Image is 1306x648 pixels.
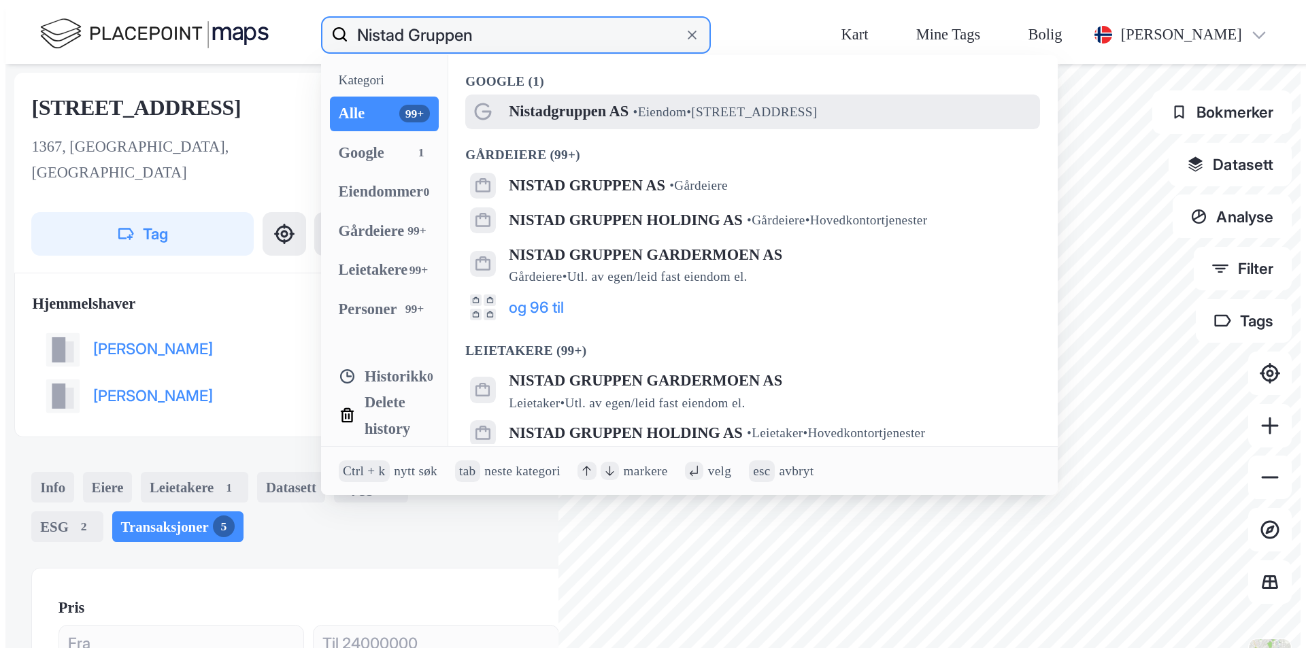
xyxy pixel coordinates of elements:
button: Bokmerker [1152,90,1292,134]
span: NISTAD GRUPPEN GARDERMOEN AS [509,242,1031,268]
div: Google (1) [448,55,1058,95]
span: • [669,178,674,192]
span: • [747,426,752,440]
span: NISTAD GRUPPEN HOLDING AS [509,207,743,233]
div: 0 [423,183,430,201]
div: velg [708,462,731,480]
div: 99+ [399,301,430,318]
div: esc [749,460,775,482]
span: • [633,105,638,119]
span: Gårdeiere [669,177,728,194]
div: 2 [73,515,95,537]
span: • [747,213,752,227]
button: Tag [31,212,253,256]
div: Kart [841,22,869,48]
div: Transaksjoner [112,511,244,542]
div: Datasett [257,472,325,502]
button: Tags [1196,299,1292,343]
span: NISTAD GRUPPEN AS [509,173,665,199]
div: 1 [412,144,430,162]
div: markere [624,462,668,480]
div: 1 [218,477,240,498]
div: Ctrl + k [339,460,390,482]
div: 99+ [399,105,430,122]
div: [STREET_ADDRESS] [31,90,245,125]
span: NISTAD GRUPPEN HOLDING AS [509,420,743,446]
div: Personer [339,296,397,322]
div: Historikk [339,364,427,390]
div: 5 [213,515,235,537]
div: Alle [339,101,365,126]
div: Eiere [83,472,133,502]
div: Leietakere [141,472,248,502]
div: nytt søk [394,462,437,480]
div: 1367, [GEOGRAPHIC_DATA], [GEOGRAPHIC_DATA] [31,134,333,186]
span: Nistadgruppen AS [509,99,629,124]
div: Leietakere (99+) [448,325,1058,364]
span: Gårdeiere • Utl. av egen/leid fast eiendom el. [509,268,748,286]
div: Google [339,140,384,166]
span: Leietaker • Utl. av egen/leid fast eiendom el. [509,394,745,412]
div: Info [31,472,74,502]
div: Gårdeiere [339,218,405,244]
div: 99+ [404,222,430,240]
div: [PERSON_NAME] [1121,22,1242,48]
span: NISTAD GRUPPEN GARDERMOEN AS [509,368,1031,394]
div: Kategori [339,73,439,88]
div: Leietakere [339,257,408,283]
div: Hjemmelshaver [32,291,515,317]
img: logo.f888ab2527a4732fd821a326f86c7f29.svg [40,16,269,54]
button: Filter [1194,247,1292,290]
div: Eiendommer [339,179,423,205]
div: tab [455,460,480,482]
button: Datasett [1169,143,1292,186]
div: 99+ [407,262,430,279]
button: og 96 til [509,294,564,320]
div: Delete history [365,390,430,442]
div: ESG [31,511,103,542]
input: Søk på adresse, matrikkel, gårdeiere, leietakere eller personer [348,13,684,56]
button: Analyse [1173,194,1292,238]
span: Leietaker • Hovedkontortjenester [747,424,925,442]
span: Eiendom • [STREET_ADDRESS] [633,103,818,121]
div: Mine Tags [916,22,980,48]
div: Gårdeiere (99+) [448,129,1058,169]
div: Pris [58,595,85,621]
span: Gårdeiere • Hovedkontortjenester [747,211,927,229]
div: neste kategori [484,462,560,480]
div: Bolig [1028,22,1062,48]
div: 0 [427,368,433,386]
iframe: Chat Widget [1238,583,1306,648]
div: avbryt [779,462,814,480]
